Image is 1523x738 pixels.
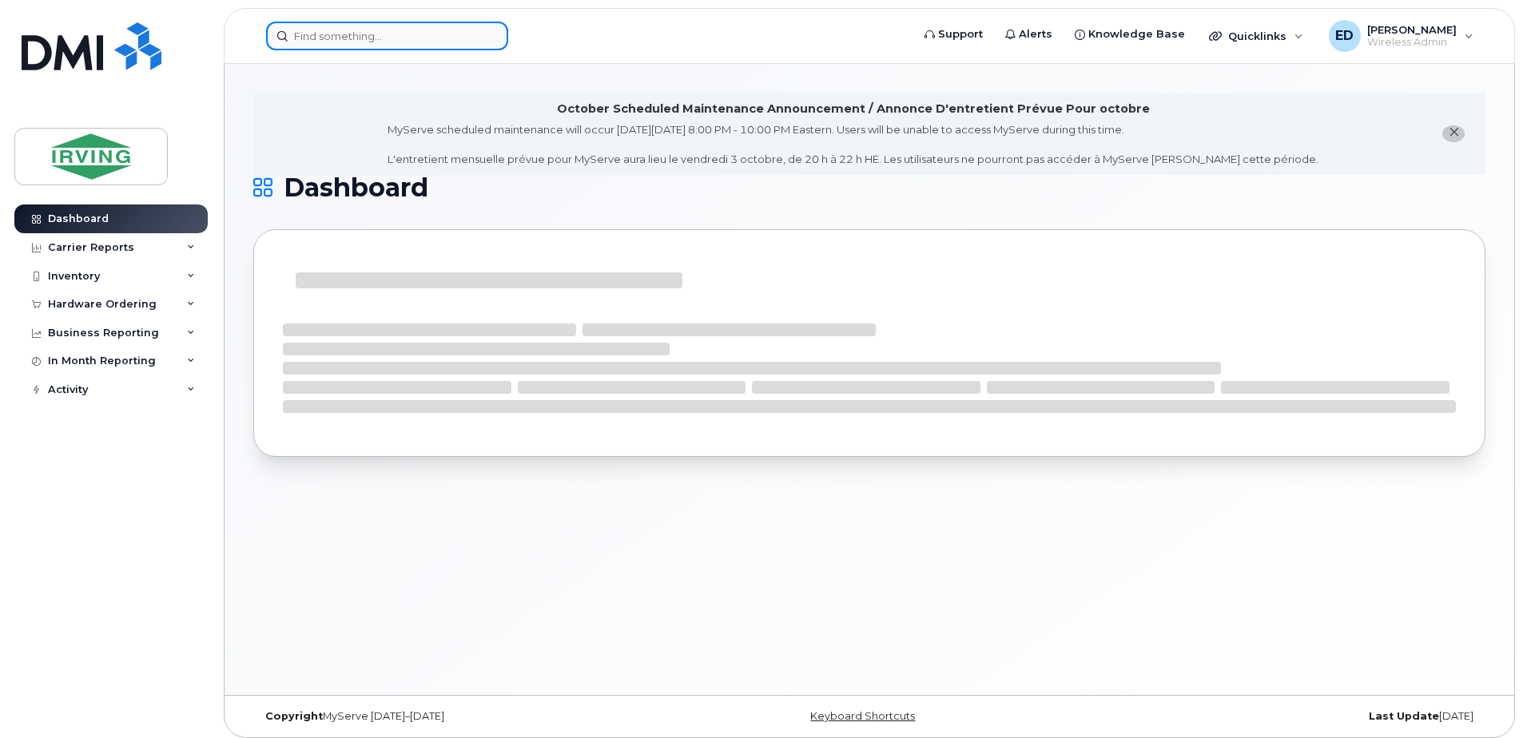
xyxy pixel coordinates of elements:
a: Keyboard Shortcuts [810,710,915,722]
div: October Scheduled Maintenance Announcement / Annonce D'entretient Prévue Pour octobre [557,101,1150,117]
strong: Copyright [265,710,323,722]
div: MyServe scheduled maintenance will occur [DATE][DATE] 8:00 PM - 10:00 PM Eastern. Users will be u... [388,122,1318,167]
div: [DATE] [1075,710,1485,723]
strong: Last Update [1369,710,1439,722]
div: MyServe [DATE]–[DATE] [253,710,664,723]
button: close notification [1442,125,1465,142]
span: Dashboard [284,176,428,200]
